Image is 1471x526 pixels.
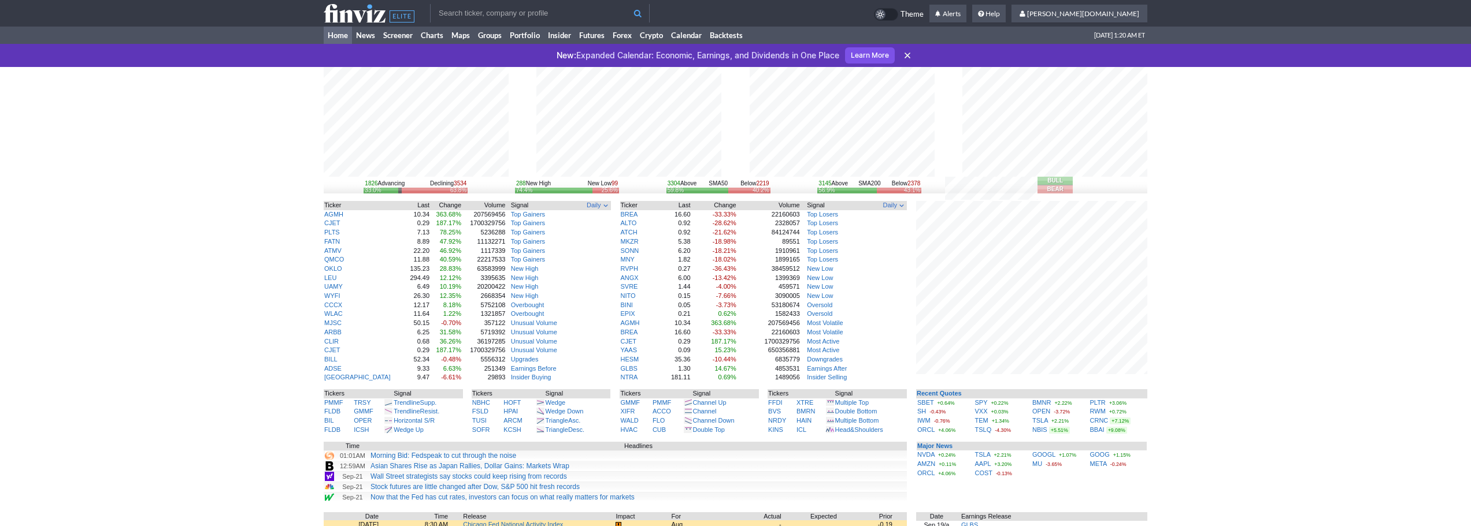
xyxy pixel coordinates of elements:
[655,292,691,301] td: 0.15
[511,229,545,236] a: Top Gainers
[394,408,420,415] span: Trendline
[516,180,551,188] div: New High
[655,201,691,210] th: Last
[835,417,879,424] a: Multiple Bottom
[796,408,815,415] a: BMRN
[405,292,430,301] td: 26.30
[394,399,420,406] span: Trendline
[817,180,921,188] div: SMA200
[713,229,736,236] span: -21.62%
[653,417,665,424] a: FLO
[621,338,637,345] a: CJET
[807,301,832,308] a: Oversold
[620,408,635,415] a: XIFR
[430,180,466,188] div: Declining
[621,319,640,326] a: AGMH
[511,274,539,281] a: New High
[462,247,506,256] td: 1117339
[370,472,567,480] a: Wall Street strategists say stocks could keep rising from records
[737,210,801,219] td: 22160603
[917,390,962,397] a: Recent Quotes
[713,219,736,226] span: -28.62%
[405,247,430,256] td: 22.20
[440,256,461,263] span: 40.59%
[917,417,931,424] a: IWM
[1027,9,1139,18] span: [PERSON_NAME][DOMAIN_NAME]
[511,219,545,226] a: Top Gainers
[324,310,343,317] a: WLAC
[440,238,461,245] span: 47.92%
[796,426,806,433] a: ICL
[430,201,462,210] th: Change
[975,460,991,467] a: AAPL
[462,292,506,301] td: 2668354
[511,329,557,335] a: Unusual Volume
[874,8,924,21] a: Theme
[324,238,340,245] a: FATN
[324,426,340,433] a: FLDB
[892,180,921,188] div: Below
[370,452,516,460] a: Morning Bid: Fedspeak to cut through the noise
[516,188,532,193] div: 74.4%
[511,346,557,353] a: Unusual Volume
[612,180,618,186] span: 99
[405,219,430,228] td: 0.29
[324,399,343,406] a: PMMF
[653,399,671,406] a: PMMF
[354,408,373,415] a: GMMF
[882,201,906,210] button: Signals interval
[324,265,342,272] a: OKLO
[737,274,801,283] td: 1399369
[440,283,461,290] span: 10.19%
[807,329,843,335] a: Most Volatile
[462,264,506,274] td: 63583999
[546,399,566,406] a: Wedge
[405,210,430,219] td: 10.34
[740,180,769,188] div: Below
[1032,408,1050,415] a: OPEN
[1038,177,1073,185] button: Bull
[713,238,736,245] span: -18.98%
[379,27,417,44] a: Screener
[462,309,506,319] td: 1321857
[620,417,638,424] a: WALD
[621,219,637,226] a: ALTO
[713,265,736,272] span: -36.43%
[472,426,490,433] a: SOFR
[511,265,539,272] a: New High
[1090,451,1110,458] a: GOOG
[511,365,557,372] a: Earnings Before
[807,292,833,299] a: New Low
[693,426,725,433] a: Double Top
[516,180,526,186] span: 288
[668,180,680,186] span: 3304
[1094,27,1145,44] span: [DATE] 1:20 AM ET
[807,201,825,210] span: Signal
[655,301,691,310] td: 0.05
[621,310,635,317] a: EPIX
[807,283,833,290] a: New Low
[405,301,430,310] td: 12.17
[653,408,671,415] a: ACCO
[818,180,831,186] span: 3145
[440,229,461,236] span: 78.25%
[1032,399,1051,406] a: BMNR
[405,282,430,292] td: 6.49
[917,451,935,458] a: NVDA
[354,399,370,406] a: TRSY
[354,426,369,433] a: ICSH
[405,255,430,264] td: 11.88
[621,283,638,290] a: SVRE
[917,442,953,449] a: Major News
[621,346,638,353] a: YAAS
[394,417,435,424] a: Horizontal S/R
[472,417,487,424] a: TUSI
[621,247,639,254] a: SONN
[394,426,424,433] a: Wedge Up
[511,256,545,263] a: Top Gainers
[324,229,340,236] a: PLTS
[713,274,736,281] span: -13.42%
[440,292,461,299] span: 12.35%
[756,180,769,186] span: 2219
[768,426,783,433] a: KINS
